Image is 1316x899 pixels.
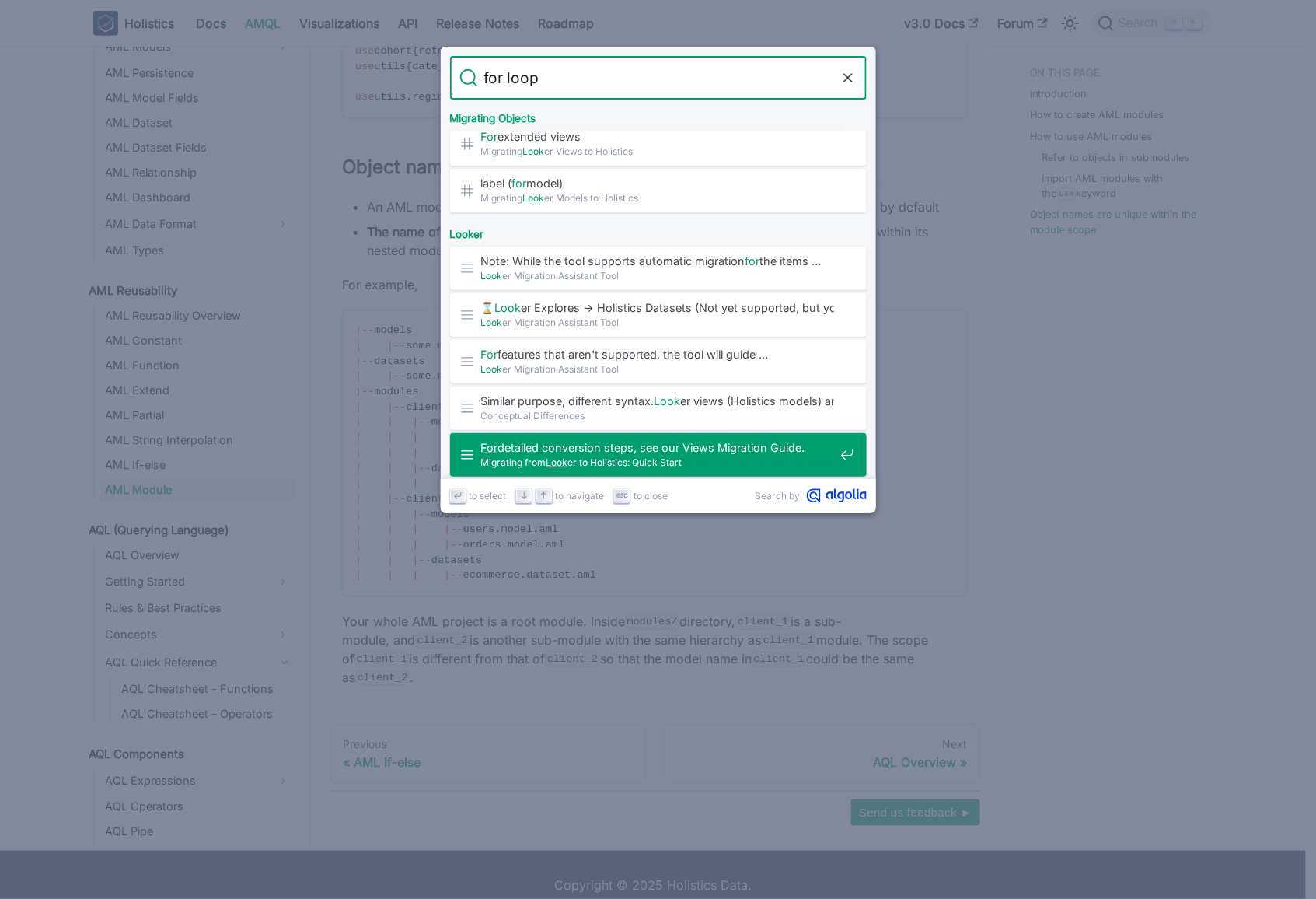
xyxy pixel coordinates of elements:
[481,176,834,191] span: label ( model)
[523,145,545,157] mark: Look
[634,488,668,503] span: to close
[481,394,834,408] span: Similar purpose, different syntax. er views (Holistics models) are your …
[538,490,550,502] svg: Arrow up
[481,348,498,361] mark: For
[512,177,527,190] mark: for
[481,270,503,282] mark: Look
[450,122,867,166] a: Forextended views​MigratingLooker Views to Holistics
[556,488,605,503] span: to navigate
[481,300,834,315] span: ⌛ er Explores → Holistics Datasets (Not yet supported, but you …
[481,254,834,268] span: Note: While the tool supports automatic migration the items …
[481,191,834,205] span: Migrating er Models to Holistics
[470,488,507,503] span: to select
[495,301,522,314] mark: Look
[481,130,498,143] mark: For
[450,387,867,430] a: Similar purpose, different syntax.Looker views (Holistics models) are your …Conceptual Differences
[481,347,834,362] span: features that aren't supported, the tool will guide …
[616,490,628,502] svg: Escape key
[481,441,498,454] mark: For
[481,455,834,470] span: Migrating from er to Holistics: Quick Start
[839,68,857,87] button: Clear the query
[481,363,503,375] mark: Look
[523,192,545,204] mark: Look
[481,440,834,455] span: detailed conversion steps, see our Views Migration Guide.
[655,394,681,408] mark: Look
[518,490,530,502] svg: Arrow down
[481,315,834,330] span: er Migration Assistant Tool
[756,488,867,503] a: Search byAlgolia
[450,293,867,337] a: ⌛Looker Explores → Holistics Datasets (Not yet supported, but you …Looker Migration Assistant Tool
[756,488,801,503] span: Search by
[481,268,834,283] span: er Migration Assistant Tool
[481,362,834,376] span: er Migration Assistant Tool
[452,490,463,502] svg: Enter key
[481,129,834,144] span: extended views​
[450,169,867,212] a: label (formodel)MigratingLooker Models to Holistics
[481,317,503,328] mark: Look
[745,254,760,268] mark: for
[481,408,834,423] span: Conceptual Differences
[450,247,867,290] a: Note: While the tool supports automatic migrationforthe items …Looker Migration Assistant Tool
[481,144,834,159] span: Migrating er Views to Holistics
[447,100,870,131] div: Migrating Objects
[478,56,839,100] input: Search docs
[450,340,867,383] a: Forfeatures that aren't supported, the tool will guide …Looker Migration Assistant Tool
[450,433,867,477] a: Fordetailed conversion steps, see our Views Migration Guide.Migrating fromLooker to Holistics: Qu...
[447,215,870,247] div: Looker
[546,456,568,468] mark: Look
[807,488,867,503] svg: Algolia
